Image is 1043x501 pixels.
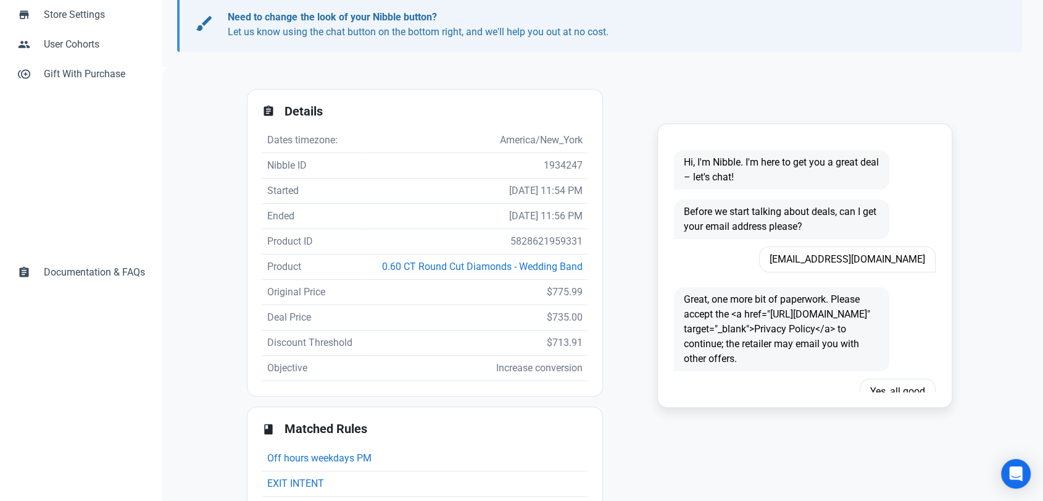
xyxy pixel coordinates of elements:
[10,59,152,89] a: control_point_duplicateGift With Purchase
[194,14,214,33] span: brush
[267,478,324,489] a: EXIT INTENT
[364,179,588,204] td: [DATE] 11:54 PM
[44,7,145,22] span: Store Settings
[364,128,588,153] td: America/New_York
[262,153,364,179] td: Nibble ID
[228,11,436,23] b: Need to change the look of your Nibble button?
[262,356,364,381] td: Objective
[674,150,889,190] span: Hi, I'm Nibble. I'm here to get you a great deal – let's chat!
[364,280,588,305] td: $775.99
[674,200,889,239] span: Before we start talking about deals, can I get your email address please?
[285,104,588,119] h2: Details
[10,30,152,59] a: peopleUser Cohorts
[262,204,364,229] td: Ended
[267,452,372,464] a: Off hours weekdays PM
[262,255,364,280] td: Product
[10,258,152,287] a: assignmentDocumentation & FAQs
[44,37,145,52] span: User Cohorts
[18,37,30,49] span: people
[674,287,889,371] span: Great, one more bit of paperwork. Please accept the <a href="[URL][DOMAIN_NAME]" target="_blank">...
[364,204,588,229] td: [DATE] 11:56 PM
[262,280,364,305] td: Original Price
[262,305,364,330] td: Deal Price
[262,423,275,436] span: book
[759,246,936,272] span: [EMAIL_ADDRESS][DOMAIN_NAME]
[262,179,364,204] td: Started
[262,128,364,153] td: Dates timezone:
[18,7,30,20] span: store
[44,67,145,82] span: Gift With Purchase
[547,337,583,348] span: $713.91
[262,105,275,117] span: assignment
[285,422,588,436] h2: Matched Rules
[228,10,993,40] p: Let us know using the chat button on the bottom right, and we'll help you out at no cost.
[262,330,364,356] td: Discount Threshold
[364,229,588,255] td: 5828621959331
[262,229,364,255] td: Product ID
[44,265,145,280] span: Documentation & FAQs
[547,311,583,323] span: $735.00
[1001,459,1031,489] div: Open Intercom Messenger
[18,67,30,79] span: control_point_duplicate
[860,379,936,405] span: Yes, all good
[364,356,588,381] td: Increase conversion
[364,153,588,179] td: 1934247
[382,261,583,272] a: 0.60 CT Round Cut Diamonds - Wedding Band
[18,265,30,277] span: assignment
